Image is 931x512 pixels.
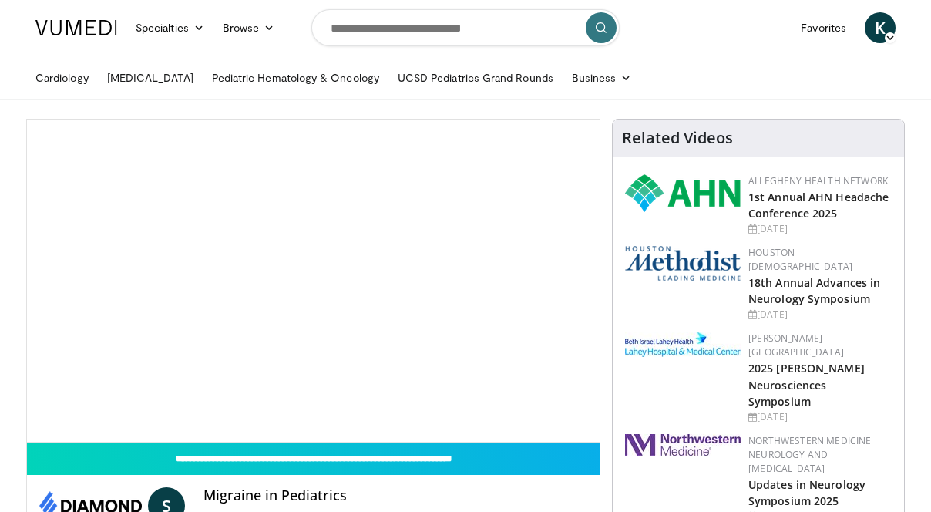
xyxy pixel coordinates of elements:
a: 2025 [PERSON_NAME] Neurosciences Symposium [748,361,865,408]
a: Cardiology [26,62,98,93]
img: 628ffacf-ddeb-4409-8647-b4d1102df243.png.150x105_q85_autocrop_double_scale_upscale_version-0.2.png [625,174,741,212]
a: Updates in Neurology Symposium 2025 [748,477,865,508]
img: 2a462fb6-9365-492a-ac79-3166a6f924d8.png.150x105_q85_autocrop_double_scale_upscale_version-0.2.jpg [625,434,741,456]
div: [DATE] [748,308,892,322]
a: [MEDICAL_DATA] [98,62,203,93]
a: Business [563,62,641,93]
input: Search topics, interventions [311,9,620,46]
a: Favorites [792,12,855,43]
img: VuMedi Logo [35,20,117,35]
a: Northwestern Medicine Neurology and [MEDICAL_DATA] [748,434,872,475]
img: 5e4488cc-e109-4a4e-9fd9-73bb9237ee91.png.150x105_q85_autocrop_double_scale_upscale_version-0.2.png [625,246,741,281]
a: UCSD Pediatrics Grand Rounds [388,62,563,93]
a: 1st Annual AHN Headache Conference 2025 [748,190,889,221]
h4: Migraine in Pediatrics [203,487,587,504]
a: K [865,12,896,43]
h4: Related Videos [622,129,733,147]
div: [DATE] [748,222,892,236]
a: Houston [DEMOGRAPHIC_DATA] [748,246,852,273]
a: Specialties [126,12,213,43]
a: 18th Annual Advances in Neurology Symposium [748,275,880,306]
div: [DATE] [748,410,892,424]
a: Pediatric Hematology & Oncology [203,62,388,93]
a: Allegheny Health Network [748,174,888,187]
video-js: Video Player [27,120,600,443]
img: e7977282-282c-4444-820d-7cc2733560fd.jpg.150x105_q85_autocrop_double_scale_upscale_version-0.2.jpg [625,332,741,357]
a: Browse [213,12,284,43]
a: [PERSON_NAME][GEOGRAPHIC_DATA] [748,332,844,359]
